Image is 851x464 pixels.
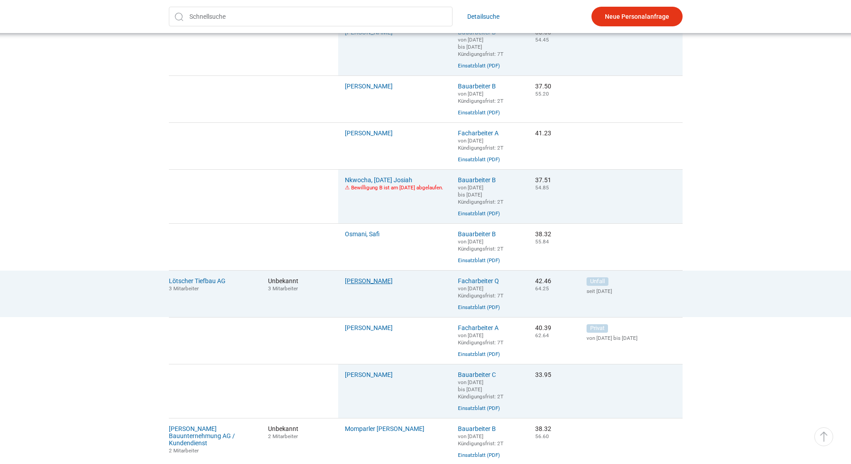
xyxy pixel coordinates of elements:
[345,230,380,238] a: Osmani, Safi
[268,425,332,439] span: Unbekannt
[458,184,503,205] small: von [DATE] bis [DATE] Kündigungsfrist: 2T
[169,7,453,26] input: Schnellsuche
[535,324,551,331] nobr: 40.39
[458,91,503,104] small: von [DATE] Kündigungsfrist: 2T
[458,379,503,400] small: von [DATE] bis [DATE] Kündigungsfrist: 2T
[458,37,503,57] small: von [DATE] bis [DATE] Kündigungsfrist: 7T
[458,238,503,252] small: von [DATE] Kündigungsfrist: 2T
[535,433,549,439] small: 56.60
[458,257,500,263] a: Einsatzblatt (PDF)
[535,184,549,191] small: 54.85
[345,176,412,184] a: Nkwocha, [DATE] Josiah
[535,285,549,292] small: 64.25
[458,210,500,217] a: Einsatzblatt (PDF)
[458,130,499,137] a: Facharbeiter A
[458,109,500,116] a: Einsatzblatt (PDF)
[458,83,496,90] a: Bauarbeiter B
[458,63,500,69] a: Einsatzblatt (PDF)
[458,285,503,299] small: von [DATE] Kündigungsfrist: 7T
[458,405,500,411] a: Einsatzblatt (PDF)
[535,332,549,339] small: 62.64
[345,371,393,378] a: [PERSON_NAME]
[587,288,683,294] small: seit [DATE]
[591,7,683,26] a: Neue Personalanfrage
[268,277,332,292] span: Unbekannt
[458,277,499,284] a: Facharbeiter Q
[458,433,503,447] small: von [DATE] Kündigungsfrist: 2T
[345,184,443,191] font: ⚠ Bewilligung B ist am [DATE] abgelaufen.
[587,277,608,286] span: Unfall
[169,277,226,284] a: Lötscher Tiefbau AG
[467,7,499,26] a: Detailsuche
[345,277,393,284] a: [PERSON_NAME]
[458,332,503,346] small: von [DATE] Kündigungsfrist: 7T
[535,130,551,137] nobr: 41.23
[535,83,551,90] nobr: 37.50
[268,285,298,292] small: 3 Mitarbeiter
[268,433,298,439] small: 2 Mitarbeiter
[535,371,551,378] nobr: 33.95
[535,277,551,284] nobr: 42.46
[458,371,496,378] a: Bauarbeiter C
[458,230,496,238] a: Bauarbeiter B
[458,138,503,151] small: von [DATE] Kündigungsfrist: 2T
[169,285,199,292] small: 3 Mitarbeiter
[458,351,500,357] a: Einsatzblatt (PDF)
[535,425,551,432] nobr: 38.32
[535,37,549,43] small: 54.45
[345,324,393,331] a: [PERSON_NAME]
[814,427,833,446] a: ▵ Nach oben
[345,83,393,90] a: [PERSON_NAME]
[345,425,424,432] a: Momparler [PERSON_NAME]
[458,176,496,184] a: Bauarbeiter B
[169,425,235,447] a: [PERSON_NAME] Bauunternehmung AG / Kundendienst
[458,452,500,458] a: Einsatzblatt (PDF)
[535,176,551,184] nobr: 37.51
[587,324,608,333] span: Privat
[169,447,199,454] small: 2 Mitarbeiter
[535,238,549,245] small: 55.84
[535,91,549,97] small: 55.20
[345,130,393,137] a: [PERSON_NAME]
[458,425,496,432] a: Bauarbeiter B
[587,335,683,341] small: von [DATE] bis [DATE]
[535,230,551,238] nobr: 38.32
[458,324,499,331] a: Facharbeiter A
[458,304,500,310] a: Einsatzblatt (PDF)
[458,156,500,163] a: Einsatzblatt (PDF)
